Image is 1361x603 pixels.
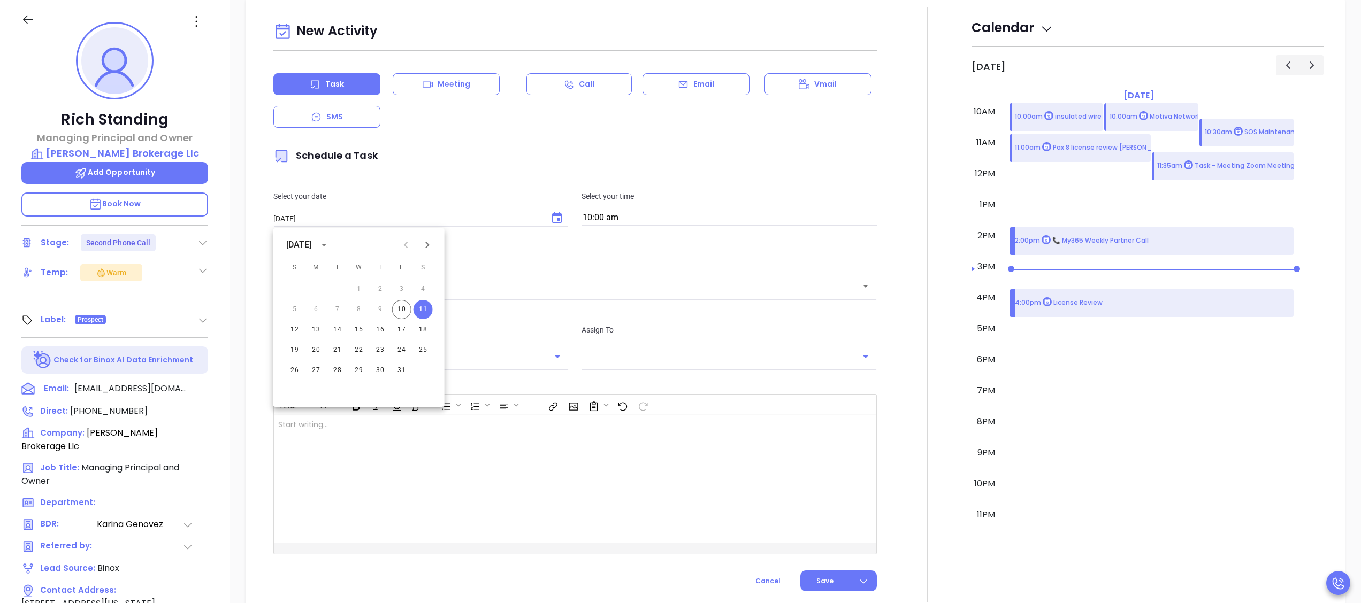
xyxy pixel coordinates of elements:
[972,61,1006,73] h2: [DATE]
[392,341,411,360] button: 24
[414,300,433,319] button: 11
[41,265,68,281] div: Temp:
[307,257,326,279] span: Monday
[814,79,837,90] p: Vmail
[493,396,521,414] span: Align
[40,462,79,473] span: Job Title:
[974,136,997,149] div: 11am
[435,396,463,414] span: Insert Unordered List
[1121,88,1156,103] a: [DATE]
[40,562,95,574] span: Lead Source:
[349,341,369,360] button: 22
[349,361,369,380] button: 29
[81,27,148,94] img: profile-user
[273,381,877,392] p: Add Notes
[326,111,343,122] p: SMS
[40,540,96,553] span: Referred by:
[273,213,542,224] input: MM/DD/YYYY
[1110,111,1294,122] p: 10:00am Motiva Networks/Login and [PERSON_NAME]
[97,518,182,531] span: Karina Genovez
[41,312,66,328] div: Label:
[975,446,997,459] div: 9pm
[972,105,997,118] div: 10am
[328,320,347,339] button: 14
[286,238,312,251] div: [DATE]
[285,361,304,380] button: 26
[973,167,997,180] div: 12pm
[858,349,873,364] button: Open
[583,396,611,414] span: Surveys
[273,190,569,202] p: Select your date
[21,427,158,452] span: [PERSON_NAME] Brokerage Llc
[70,405,148,417] span: [PHONE_NUMBER]
[975,508,997,521] div: 11pm
[371,341,390,360] button: 23
[328,361,347,380] button: 28
[96,266,126,279] div: Warm
[21,130,208,145] p: Managing Principal and Owner
[74,167,156,177] span: Add Opportunity
[542,396,562,414] span: Insert link
[975,384,997,397] div: 7pm
[800,570,877,591] button: Save
[858,279,873,293] button: Open
[1299,55,1324,75] button: Next day
[563,396,582,414] span: Insert Image
[40,584,116,596] span: Contact Address:
[371,257,390,279] span: Thursday
[315,236,333,254] button: calendar view is open, switch to year view
[371,320,390,339] button: 16
[417,234,438,256] button: Next month
[40,497,95,508] span: Department:
[582,324,877,336] p: Assign To
[414,257,433,279] span: Saturday
[582,190,877,202] p: Select your time
[33,351,52,369] img: Ai-Enrich-DaqCidB-.svg
[307,320,326,339] button: 13
[392,300,411,319] button: 10
[1276,55,1300,75] button: Previous day
[273,18,877,45] div: New Activity
[307,341,326,360] button: 20
[546,207,568,229] button: Choose date, selected date is Oct 11, 2025
[285,320,304,339] button: 12
[464,396,492,414] span: Insert Ordered List
[693,79,715,90] p: Email
[974,291,997,304] div: 4pm
[285,257,304,279] span: Sunday
[977,198,997,211] div: 1pm
[414,341,433,360] button: 25
[972,19,1053,36] span: Calendar
[21,146,208,161] a: [PERSON_NAME] Brokerage Llc
[392,320,411,339] button: 17
[755,576,781,585] span: Cancel
[1015,142,1172,153] p: 11:00am Pax 8 license review [PERSON_NAME]
[975,260,997,273] div: 3pm
[97,562,119,574] span: Binox
[816,576,834,586] span: Save
[328,257,347,279] span: Tuesday
[975,229,997,242] div: 2pm
[1015,235,1149,246] p: 2:00pm 📞 My365 Weekly Partner Call
[579,79,594,90] p: Call
[975,322,997,335] div: 5pm
[44,382,69,396] span: Email:
[273,252,877,264] p: Title
[349,320,369,339] button: 15
[40,427,85,438] span: Company:
[392,361,411,380] button: 31
[21,461,179,487] span: Managing Principal and Owner
[736,570,800,591] button: Cancel
[325,79,344,90] p: Task
[273,149,378,162] span: Schedule a Task
[86,234,151,251] div: Second Phone Call
[612,396,631,414] span: Undo
[275,400,301,407] span: Arial
[1015,111,1127,122] p: 10:00am insulated wire license
[40,518,96,531] span: BDR:
[328,341,347,360] button: 21
[307,361,326,380] button: 27
[975,415,997,428] div: 8pm
[1015,297,1103,308] p: 4:00pm License Review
